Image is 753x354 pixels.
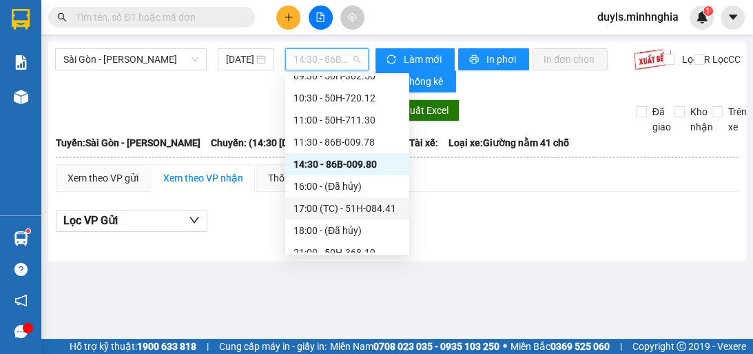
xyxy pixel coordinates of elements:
[375,48,455,70] button: syncLàm mới
[677,342,686,351] span: copyright
[404,103,448,118] span: Xuất Excel
[586,8,690,26] span: duyls.minhnghia
[707,52,743,67] span: Lọc CC
[284,12,293,22] span: plus
[70,339,196,354] span: Hỗ trợ kỹ thuật:
[703,6,713,16] sup: 1
[696,11,708,23] img: icon-new-feature
[226,52,254,67] input: 15/10/2025
[633,48,672,70] img: 9k=
[677,52,712,67] span: Lọc CR
[219,339,327,354] span: Cung cấp máy in - giấy in:
[503,344,507,349] span: ⚪️
[723,104,752,135] span: Trên xe
[685,104,719,135] span: Kho nhận
[57,12,67,22] span: search
[293,68,401,83] div: 09:30 - 50H-302.50
[211,135,311,150] span: Chuyến: (14:30 [DATE])
[486,52,518,67] span: In phơi
[375,70,456,92] button: bar-chartThống kê
[469,55,481,66] span: printer
[404,52,444,67] span: Làm mới
[207,339,209,354] span: |
[510,339,610,354] span: Miền Bắc
[727,11,739,23] span: caret-down
[550,341,610,352] strong: 0369 525 060
[705,6,710,16] span: 1
[63,49,198,70] span: Sài Gòn - Phan Rí
[276,6,300,30] button: plus
[293,179,401,194] div: 16:00 - (Đã hủy)
[14,325,28,338] span: message
[620,339,622,354] span: |
[340,6,364,30] button: aim
[163,170,243,186] div: Xem theo VP nhận
[137,341,196,352] strong: 1900 633 818
[293,112,401,128] div: 11:00 - 50H-711.30
[14,90,28,104] img: warehouse-icon
[14,231,28,246] img: warehouse-icon
[63,212,118,229] span: Lọc VP Gửi
[373,341,499,352] strong: 0708 023 035 - 0935 103 250
[293,245,401,260] div: 21:00 - 50H-368.19
[316,12,325,22] span: file-add
[14,55,28,70] img: solution-icon
[448,135,569,150] span: Loại xe: Giường nằm 41 chỗ
[26,229,30,233] sup: 1
[76,10,238,25] input: Tìm tên, số ĐT hoặc mã đơn
[347,12,357,22] span: aim
[189,215,200,226] span: down
[721,6,745,30] button: caret-down
[404,74,445,89] span: Thống kê
[14,263,28,276] span: question-circle
[14,294,28,307] span: notification
[293,135,401,150] div: 11:30 - 86B-009.78
[293,223,401,238] div: 18:00 - (Đã hủy)
[293,49,360,70] span: 14:30 - 86B-009.80
[309,6,333,30] button: file-add
[293,90,401,106] div: 10:30 - 50H-720.12
[386,55,398,66] span: sync
[409,135,438,150] span: Tài xế:
[378,99,460,121] button: downloadXuất Excel
[12,9,30,30] img: logo-vxr
[293,157,401,172] div: 14:30 - 86B-009.80
[56,137,200,148] b: Tuyến: Sài Gòn - [PERSON_NAME]
[293,201,401,216] div: 17:00 (TC) - 51H-084.41
[330,339,499,354] span: Miền Nam
[268,170,307,186] div: Thống kê
[533,48,608,70] button: In đơn chọn
[647,104,677,135] span: Đã giao
[68,170,138,186] div: Xem theo VP gửi
[458,48,529,70] button: printerIn phơi
[56,210,207,232] button: Lọc VP Gửi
